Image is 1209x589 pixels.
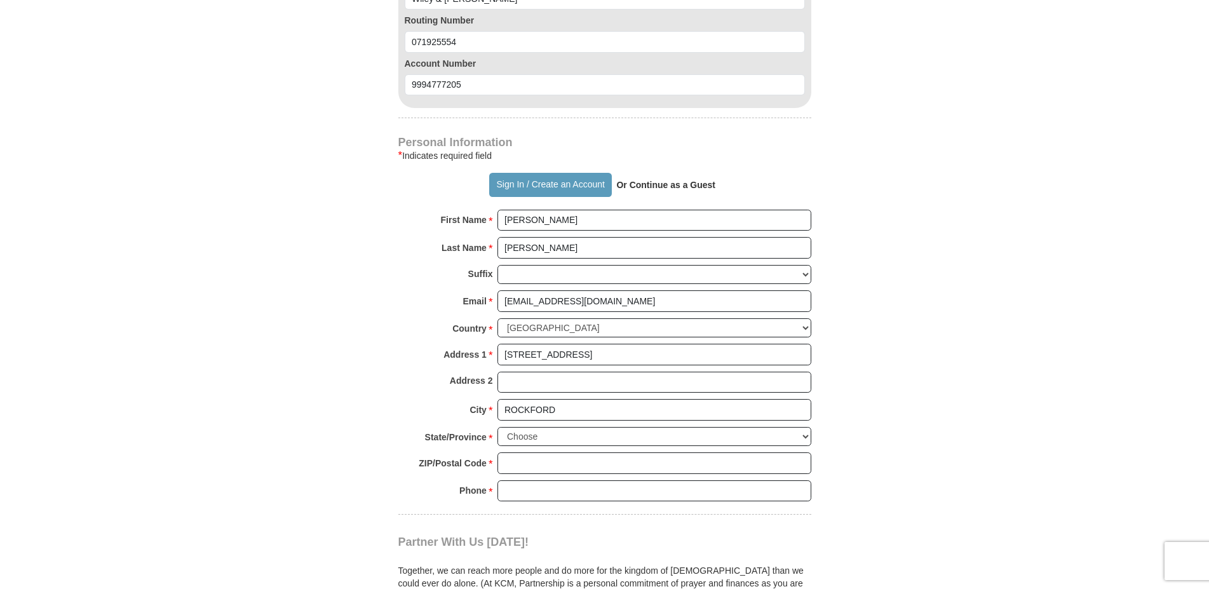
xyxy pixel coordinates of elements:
[442,239,487,257] strong: Last Name
[459,482,487,499] strong: Phone
[405,14,805,27] label: Routing Number
[398,148,811,163] div: Indicates required field
[398,536,529,548] span: Partner With Us [DATE]!
[489,173,612,197] button: Sign In / Create an Account
[419,454,487,472] strong: ZIP/Postal Code
[441,211,487,229] strong: First Name
[425,428,487,446] strong: State/Province
[463,292,487,310] strong: Email
[469,401,486,419] strong: City
[443,346,487,363] strong: Address 1
[398,137,811,147] h4: Personal Information
[468,265,493,283] strong: Suffix
[452,320,487,337] strong: Country
[450,372,493,389] strong: Address 2
[616,180,715,190] strong: Or Continue as a Guest
[405,57,805,70] label: Account Number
